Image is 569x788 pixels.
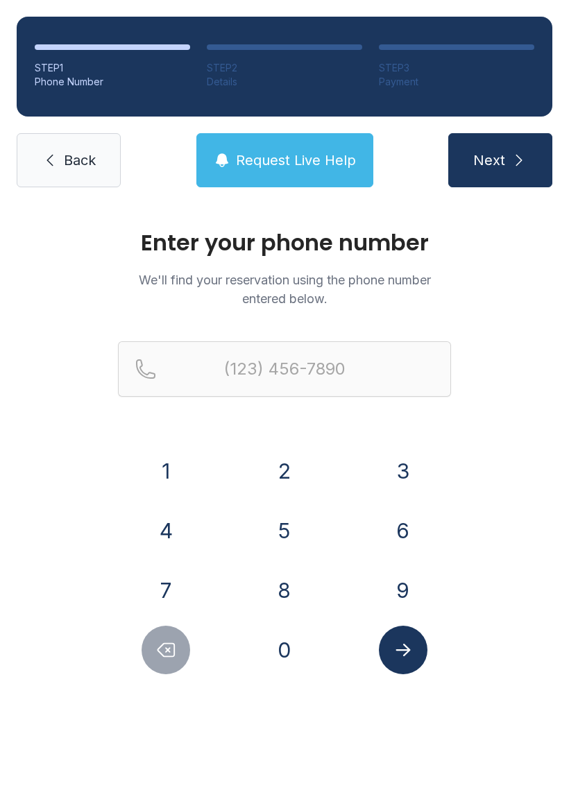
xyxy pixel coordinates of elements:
[35,61,190,75] div: STEP 1
[260,566,309,615] button: 8
[35,75,190,89] div: Phone Number
[379,75,534,89] div: Payment
[379,447,427,495] button: 3
[142,626,190,674] button: Delete number
[379,506,427,555] button: 6
[236,151,356,170] span: Request Live Help
[473,151,505,170] span: Next
[118,341,451,397] input: Reservation phone number
[379,626,427,674] button: Submit lookup form
[207,75,362,89] div: Details
[207,61,362,75] div: STEP 2
[260,506,309,555] button: 5
[260,447,309,495] button: 2
[260,626,309,674] button: 0
[379,61,534,75] div: STEP 3
[142,566,190,615] button: 7
[142,506,190,555] button: 4
[142,447,190,495] button: 1
[64,151,96,170] span: Back
[379,566,427,615] button: 9
[118,271,451,308] p: We'll find your reservation using the phone number entered below.
[118,232,451,254] h1: Enter your phone number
